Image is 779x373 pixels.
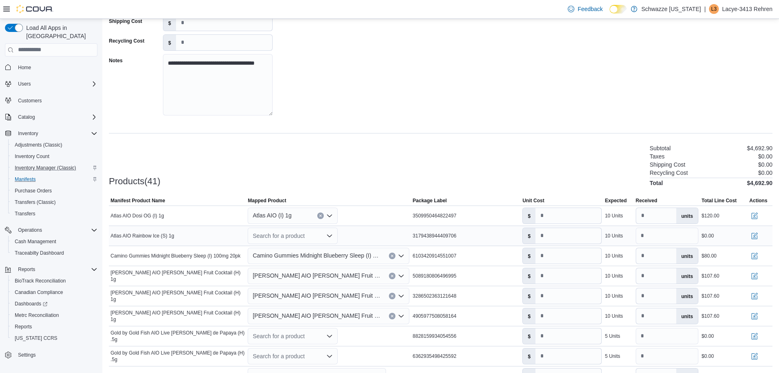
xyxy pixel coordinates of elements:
button: [US_STATE] CCRS [8,332,101,344]
div: 10 Units [605,313,623,319]
span: Received [636,197,657,204]
h4: Total [650,180,663,186]
button: Manifests [8,174,101,185]
span: Inventory Count [11,151,97,161]
div: Lacye-3413 Rehren [709,4,719,14]
span: Settings [15,350,97,360]
h6: Recycling Cost [650,170,688,176]
span: Inventory [18,130,38,137]
a: Transfers [11,209,38,219]
button: Purchase Orders [8,185,101,197]
img: Cova [16,5,53,13]
a: Dashboards [8,298,101,310]
button: Inventory Manager (Classic) [8,162,101,174]
span: Transfers (Classic) [11,197,97,207]
div: 10 Units [605,233,623,239]
span: Expected [605,197,627,204]
button: BioTrack Reconciliation [8,275,101,287]
a: Feedback [564,1,606,17]
p: | [704,4,706,14]
span: Package Label [413,197,447,204]
button: Clear input [389,293,395,299]
span: Catalog [18,114,35,120]
span: Cash Management [11,237,97,246]
button: Open list of options [398,313,404,319]
span: Catalog [15,112,97,122]
a: Customers [15,96,45,106]
span: 4905977508058164 [413,313,456,319]
div: $107.60 [702,313,719,319]
span: Purchase Orders [11,186,97,196]
label: units [676,288,698,304]
button: Catalog [2,111,101,123]
span: Transfers (Classic) [15,199,56,206]
button: Adjustments (Classic) [8,139,101,151]
label: $ [523,228,535,244]
span: Reports [15,264,97,274]
span: Dashboards [15,301,47,307]
span: BioTrack Reconciliation [11,276,97,286]
button: Home [2,61,101,73]
label: $ [523,288,535,304]
button: Transfers (Classic) [8,197,101,208]
button: Users [2,78,101,90]
button: Open list of options [398,293,404,299]
a: Settings [15,350,39,360]
label: $ [163,35,176,50]
button: Open list of options [326,333,333,339]
button: Open list of options [326,233,333,239]
span: Camino Gummies Midnight Blueberry Sleep (I) 100mg 20pk [111,253,240,259]
label: units [676,208,698,224]
a: Traceabilty Dashboard [11,248,67,258]
h4: $4,692.90 [747,180,772,186]
span: Canadian Compliance [11,287,97,297]
a: Adjustments (Classic) [11,140,65,150]
label: units [676,248,698,264]
button: Customers [2,95,101,106]
p: Schwazze [US_STATE] [641,4,701,14]
a: Cash Management [11,237,59,246]
div: $0.00 [702,353,714,359]
div: 10 Units [605,212,623,219]
button: Inventory Count [8,151,101,162]
span: Inventory [15,129,97,138]
div: $0.00 [702,233,714,239]
a: Manifests [11,174,39,184]
span: Manifests [15,176,36,183]
span: Gold by Gold Fish AIO Live [PERSON_NAME] de Papaya (H) .5g [111,330,244,343]
span: Manifests [11,174,97,184]
label: Shipping Cost [109,18,142,25]
span: 3509950464822497 [413,212,456,219]
a: Canadian Compliance [11,287,66,297]
label: units [676,268,698,284]
label: Notes [109,57,122,64]
div: 10 Units [605,293,623,299]
span: Customers [18,97,42,104]
button: Open list of options [398,253,404,259]
button: Users [15,79,34,89]
div: $0.00 [702,333,714,339]
span: Gold by Gold Fish AIO Live [PERSON_NAME] de Papaya (H) .5g [111,350,244,363]
span: Users [15,79,97,89]
button: Reports [2,264,101,275]
span: L3 [711,4,716,14]
span: [PERSON_NAME] AIO [PERSON_NAME] Fruit Cocktail (H) 1g [253,271,381,280]
a: Reports [11,322,35,332]
p: $4,692.90 [747,145,772,151]
span: Cash Management [15,238,56,245]
div: 5 Units [605,333,620,339]
span: Camino Gummies Midnight Blueberry Sleep (I) 100mg 20pk [253,251,381,260]
label: $ [163,15,176,31]
a: Home [15,63,34,72]
span: Feedback [578,5,603,13]
span: Customers [15,95,97,106]
label: units [676,308,698,324]
button: Clear input [389,253,395,259]
div: 10 Units [605,253,623,259]
span: [PERSON_NAME] AIO [PERSON_NAME] Fruit Cocktail (H) 1g [111,269,244,283]
button: Settings [2,349,101,361]
span: [PERSON_NAME] AIO [PERSON_NAME] Fruit Cocktail (H) 1g [111,310,244,323]
span: Inventory Manager (Classic) [15,165,76,171]
span: Manifest Product Name [111,197,165,204]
